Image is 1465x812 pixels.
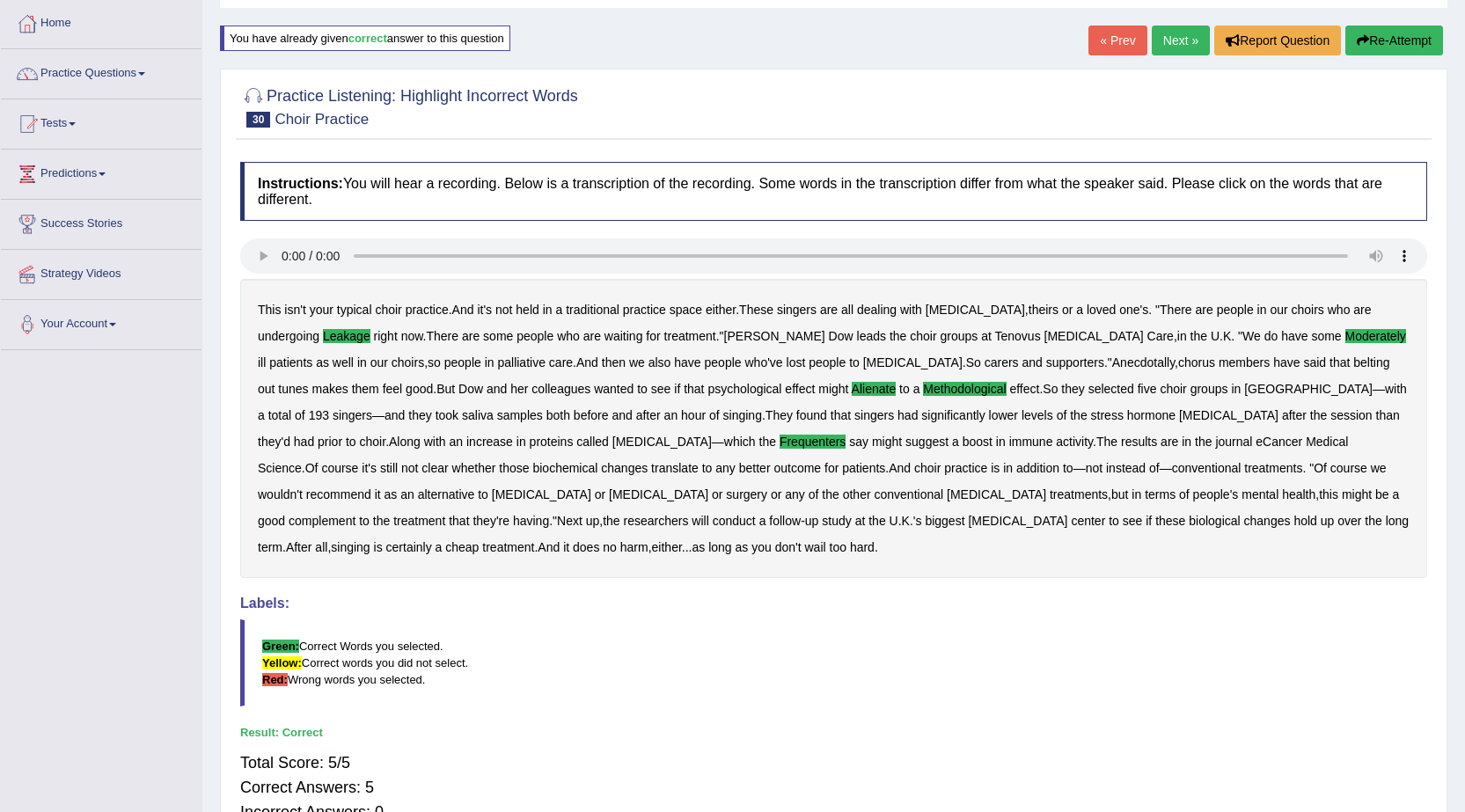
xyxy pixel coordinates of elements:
b: wouldn't [258,487,303,501]
b: after [636,408,661,422]
b: or [1062,303,1073,317]
b: hour [681,408,706,422]
b: U [1211,329,1220,343]
b: as [316,355,329,369]
b: the [603,514,619,528]
b: do [1264,329,1278,343]
b: alternative [418,487,475,501]
div: . . , . " . ." , . . " , . . ." , . . — — . . — . . . — — . " , , ." , - . . . , . , ... . [240,279,1427,578]
b: researchers [624,514,689,528]
b: in [1177,329,1187,343]
b: belting [1353,355,1389,369]
b: Medical [1306,435,1348,449]
b: patients [269,355,312,369]
a: « Prev [1088,26,1146,55]
b: are [1196,303,1213,317]
b: they [1061,382,1084,396]
b: a [1076,303,1083,317]
b: whether [452,461,496,475]
b: better [739,461,771,475]
a: Success Stories [1,200,201,244]
b: These [739,303,773,317]
b: some [483,329,513,343]
b: so [428,355,441,369]
b: it's [362,461,377,475]
b: proteins [530,435,574,449]
b: people [705,355,742,369]
b: not [401,461,418,475]
b: five [1138,382,1157,396]
b: than [1376,408,1400,422]
b: good [258,514,285,528]
button: Report Question [1214,26,1341,55]
b: an [664,408,678,422]
b: people [1217,303,1254,317]
b: they'd [258,435,290,449]
b: not [495,303,512,317]
a: Next » [1152,26,1210,55]
b: a [555,303,562,317]
b: an [400,487,414,501]
a: Predictions [1,150,201,194]
b: in [1182,435,1191,449]
b: both [546,408,570,422]
b: But [436,382,455,396]
b: hormone [1127,408,1176,422]
b: called [576,435,609,449]
b: they're [472,514,509,528]
b: care [549,355,573,369]
b: we [1371,461,1387,475]
b: to [478,487,488,501]
b: see [651,382,671,396]
h2: Practice Listening: Highlight Incorrect Words [240,84,578,128]
a: Practice Questions [1,49,201,93]
b: palliative [497,355,545,369]
b: a [258,408,265,422]
b: to [346,435,356,449]
b: at [981,329,992,343]
b: saliva [462,408,494,422]
b: They [765,408,793,422]
b: singers [333,408,372,422]
b: your [310,303,333,317]
b: might [818,382,848,396]
b: to [359,514,370,528]
b: course [321,461,358,475]
b: are [820,303,838,317]
b: results [1121,435,1157,449]
b: [MEDICAL_DATA] [609,487,708,501]
b: Tenovus [995,329,1041,343]
b: Care [1147,329,1174,343]
b: them [352,382,379,396]
b: but [1111,487,1128,501]
b: took [436,408,458,422]
b: or [771,487,781,501]
b: So [966,355,981,369]
b: biochemical [532,461,597,475]
b: some [1311,329,1341,343]
b: significantly [921,408,985,422]
b: held [516,303,538,317]
b: samples [497,408,543,422]
b: practice [623,303,666,317]
b: and [487,382,507,396]
b: a [913,382,920,396]
b: [MEDICAL_DATA] [1044,329,1144,343]
b: selected [1088,382,1134,396]
b: had [897,408,918,422]
b: of [809,487,819,501]
b: people [444,355,481,369]
b: health [1282,487,1315,501]
b: with [900,303,922,317]
b: levels [1022,408,1053,422]
b: of [709,408,720,422]
b: practice [944,461,987,475]
b: feel [383,382,403,396]
b: it's [477,303,492,317]
b: Along [389,435,421,449]
b: in [1132,487,1141,501]
b: eCancer [1256,435,1302,449]
b: treatment [664,329,716,343]
b: loved [1087,303,1116,317]
b: mental [1242,487,1278,501]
